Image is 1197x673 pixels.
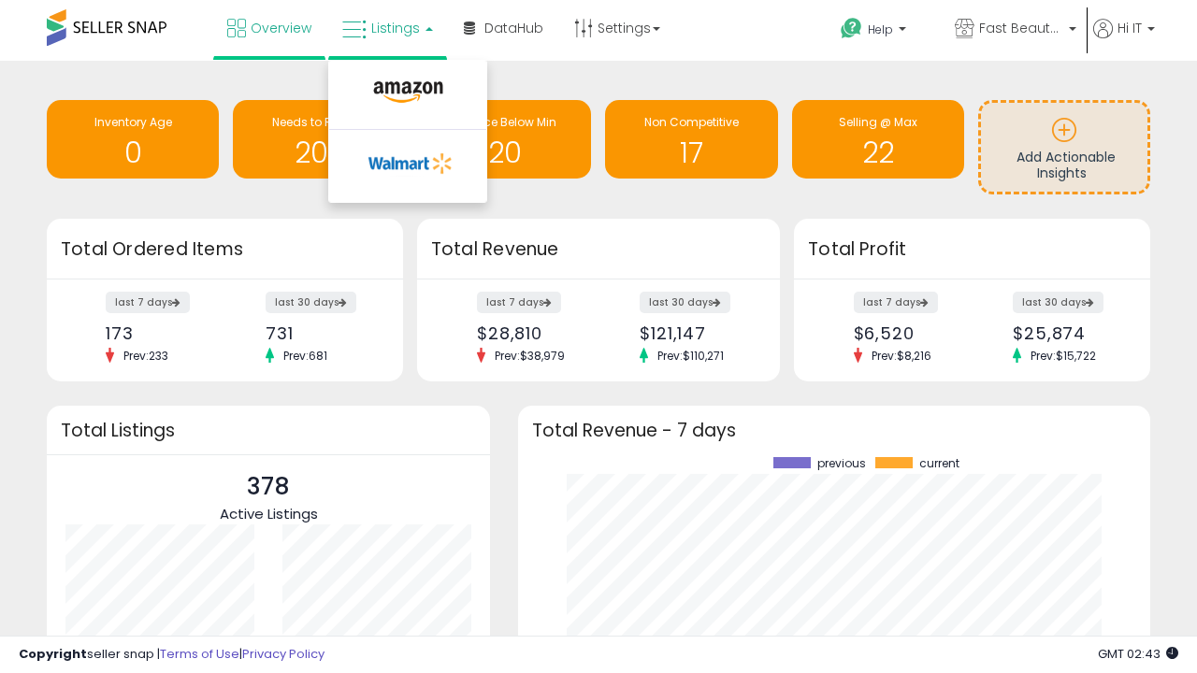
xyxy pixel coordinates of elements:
[114,348,178,364] span: Prev: 233
[605,100,777,179] a: Non Competitive 17
[648,348,733,364] span: Prev: $110,271
[242,137,396,168] h1: 207
[826,3,938,61] a: Help
[1013,323,1118,343] div: $25,874
[801,137,955,168] h1: 22
[485,348,574,364] span: Prev: $38,979
[839,114,917,130] span: Selling @ Max
[160,645,239,663] a: Terms of Use
[840,17,863,40] i: Get Help
[233,100,405,179] a: Needs to Reprice 207
[428,137,582,168] h1: 20
[266,323,370,343] div: 731
[919,457,959,470] span: current
[371,19,420,37] span: Listings
[817,457,866,470] span: previous
[640,292,730,313] label: last 30 days
[56,137,209,168] h1: 0
[106,323,210,343] div: 173
[94,114,172,130] span: Inventory Age
[1093,19,1155,61] a: Hi IT
[868,21,893,37] span: Help
[981,103,1147,192] a: Add Actionable Insights
[431,236,766,263] h3: Total Revenue
[251,19,311,37] span: Overview
[1098,645,1178,663] span: 2025-09-6 02:43 GMT
[1013,292,1103,313] label: last 30 days
[644,114,739,130] span: Non Competitive
[242,645,324,663] a: Privacy Policy
[477,292,561,313] label: last 7 days
[862,348,941,364] span: Prev: $8,216
[484,19,543,37] span: DataHub
[220,504,318,523] span: Active Listings
[61,423,476,437] h3: Total Listings
[266,292,356,313] label: last 30 days
[61,236,389,263] h3: Total Ordered Items
[106,292,190,313] label: last 7 days
[792,100,964,179] a: Selling @ Max 22
[19,645,87,663] strong: Copyright
[640,323,747,343] div: $121,147
[979,19,1063,37] span: Fast Beauty ([GEOGRAPHIC_DATA])
[808,236,1136,263] h3: Total Profit
[274,348,337,364] span: Prev: 681
[454,114,556,130] span: BB Price Below Min
[1118,19,1142,37] span: Hi IT
[854,292,938,313] label: last 7 days
[220,469,318,505] p: 378
[532,423,1136,437] h3: Total Revenue - 7 days
[614,137,768,168] h1: 17
[1021,348,1105,364] span: Prev: $15,722
[854,323,959,343] div: $6,520
[272,114,367,130] span: Needs to Reprice
[419,100,591,179] a: BB Price Below Min 20
[477,323,584,343] div: $28,810
[47,100,219,179] a: Inventory Age 0
[19,646,324,664] div: seller snap | |
[1017,148,1116,183] span: Add Actionable Insights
